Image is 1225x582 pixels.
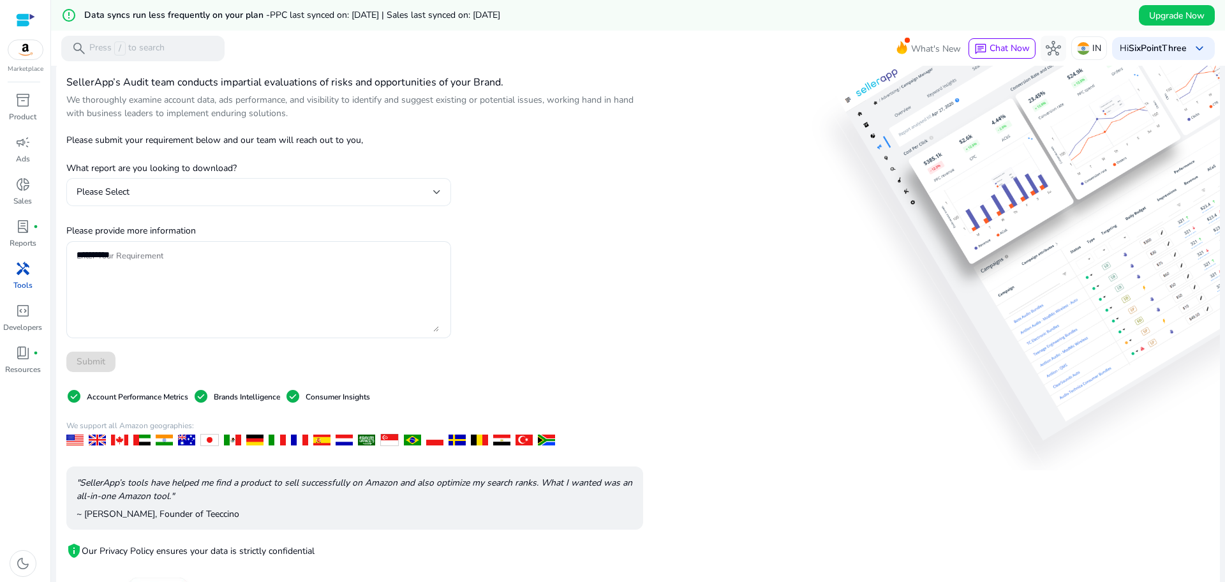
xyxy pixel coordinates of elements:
[66,543,82,558] mat-icon: privacy_tip
[89,41,165,56] p: Press to search
[16,153,30,165] p: Ads
[911,38,961,60] span: What's New
[15,345,31,361] span: book_4
[84,10,500,21] h5: Data syncs run less frequently on your plan -
[974,43,987,56] span: chat
[1129,42,1187,54] b: SixPointThree
[1139,5,1215,26] button: Upgrade Now
[66,77,643,89] h4: SellerApp’s Audit team conducts impartial evaluations of risks and opportunities of your Brand.
[61,8,77,23] mat-icon: error_outline
[15,93,31,108] span: inventory_2
[15,177,31,192] span: donut_small
[33,224,38,229] span: fiber_manual_record
[66,224,451,237] p: Please provide more information
[15,556,31,571] span: dark_mode
[3,322,42,333] p: Developers
[71,41,87,56] span: search
[8,64,43,74] p: Marketplace
[8,40,43,59] img: amazon.svg
[87,391,188,403] p: Account Performance Metrics
[33,350,38,355] span: fiber_manual_record
[5,364,41,375] p: Resources
[13,280,33,291] p: Tools
[285,389,301,404] span: check_circle
[10,237,36,249] p: Reports
[114,41,126,56] span: /
[9,111,36,123] p: Product
[306,391,370,403] p: Consumer Insights
[77,507,633,521] p: ~ [PERSON_NAME], Founder of Teeccino
[270,9,500,21] span: PPC last synced on: [DATE] | Sales last synced on: [DATE]
[77,186,130,198] span: Please Select
[1120,44,1187,53] p: Hi
[1092,37,1101,59] p: IN
[1077,42,1090,55] img: in.svg
[13,195,32,207] p: Sales
[990,42,1030,54] span: Chat Now
[15,219,31,234] span: lab_profile
[66,151,451,175] p: What report are you looking to download?
[66,420,643,431] p: We support all Amazon geographies:
[15,303,31,318] span: code_blocks
[1192,41,1207,56] span: keyboard_arrow_down
[1041,36,1066,61] button: hub
[1149,9,1205,22] span: Upgrade Now
[15,261,31,276] span: handyman
[15,135,31,150] span: campaign
[214,391,280,403] p: Brands Intelligence
[193,389,209,404] span: check_circle
[969,38,1036,59] button: chatChat Now
[77,476,633,503] p: "SellerApp’s tools have helped me find a product to sell successfully on Amazon and also optimize...
[82,544,315,558] p: Our Privacy Policy ensures your data is strictly confidential
[66,389,82,404] span: check_circle
[1046,41,1061,56] span: hub
[66,93,643,120] p: We thoroughly examine account data, ads performance, and visibility to identify and suggest exist...
[66,133,451,147] p: Please submit your requirement below and our team will reach out to you,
